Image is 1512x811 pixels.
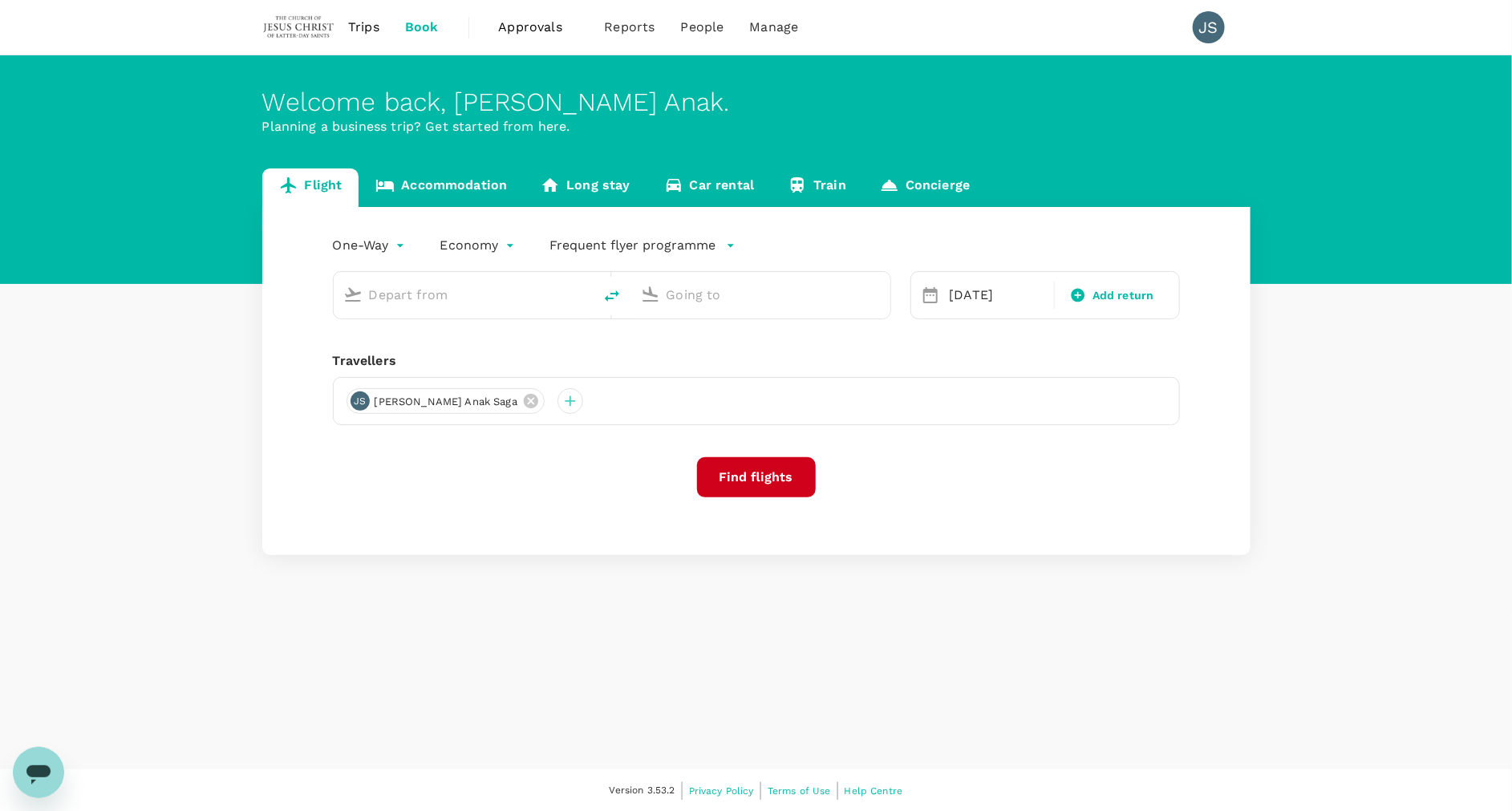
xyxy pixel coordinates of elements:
a: Terms of Use [768,782,831,800]
div: Travellers [333,351,1180,371]
input: Going to [667,282,857,307]
a: Accommodation [359,168,524,207]
span: Reports [605,18,655,37]
a: Long stay [524,168,647,207]
div: Economy [440,233,518,258]
img: The Malaysian Church of Jesus Christ of Latter-day Saints [262,10,336,45]
button: Frequent flyer programme [550,236,736,255]
a: Privacy Policy [689,782,754,800]
span: Add return [1092,287,1154,304]
a: Concierge [863,168,987,207]
div: JS[PERSON_NAME] Anak Saga [347,388,545,414]
input: Depart from [369,282,559,307]
button: Open [582,293,585,296]
span: Manage [749,18,798,37]
span: Approvals [499,18,579,37]
div: One-Way [333,233,408,258]
a: Help Centre [845,782,903,800]
span: People [681,18,724,37]
a: Car rental [647,168,772,207]
button: Find flights [697,457,816,497]
iframe: Button to launch messaging window [13,747,64,798]
div: [DATE] [943,279,1052,311]
span: Trips [348,18,379,37]
a: Train [771,168,863,207]
div: JS [351,391,370,411]
span: Version 3.53.2 [610,783,675,799]
a: Flight [262,168,359,207]
span: Help Centre [845,785,903,797]
div: Welcome back , [PERSON_NAME] Anak . [262,87,1251,117]
p: Planning a business trip? Get started from here. [262,117,1251,136]
button: Open [879,293,882,296]
p: Frequent flyer programme [550,236,716,255]
button: delete [593,277,631,315]
span: Book [405,18,439,37]
div: JS [1193,11,1225,43]
span: [PERSON_NAME] Anak Saga [365,394,527,410]
span: Terms of Use [768,785,831,797]
span: Privacy Policy [689,785,754,797]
